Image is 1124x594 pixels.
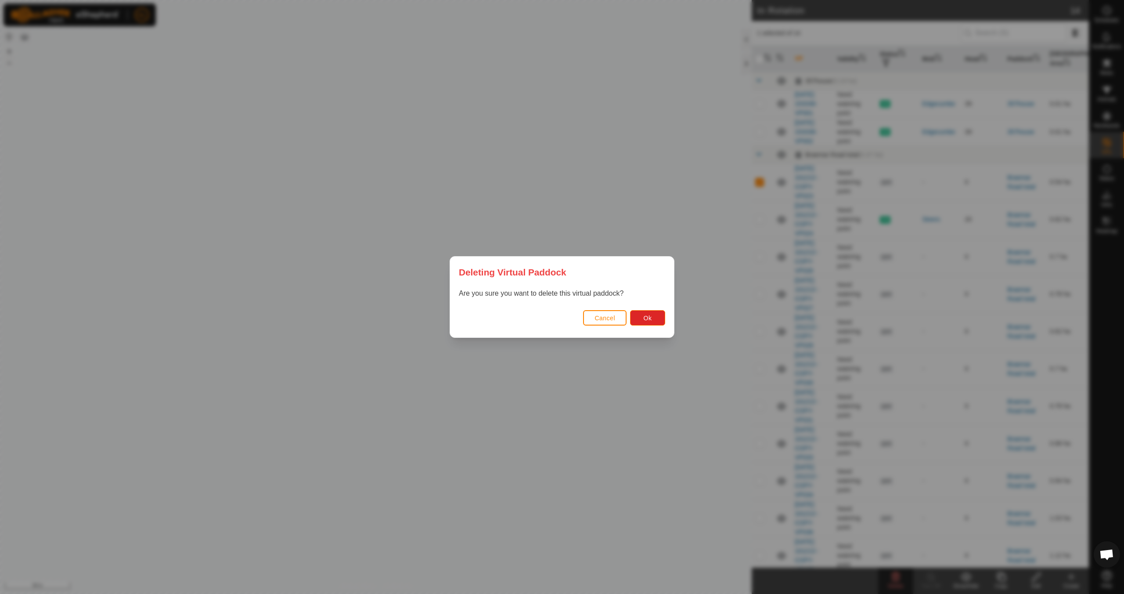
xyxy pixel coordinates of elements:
a: Open chat [1094,541,1120,568]
button: Ok [630,310,665,326]
span: Cancel [594,315,615,322]
button: Cancel [583,310,627,326]
span: Ok [644,315,652,322]
p: Are you sure you want to delete this virtual paddock? [459,288,665,299]
span: Deleting Virtual Paddock [459,265,566,279]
